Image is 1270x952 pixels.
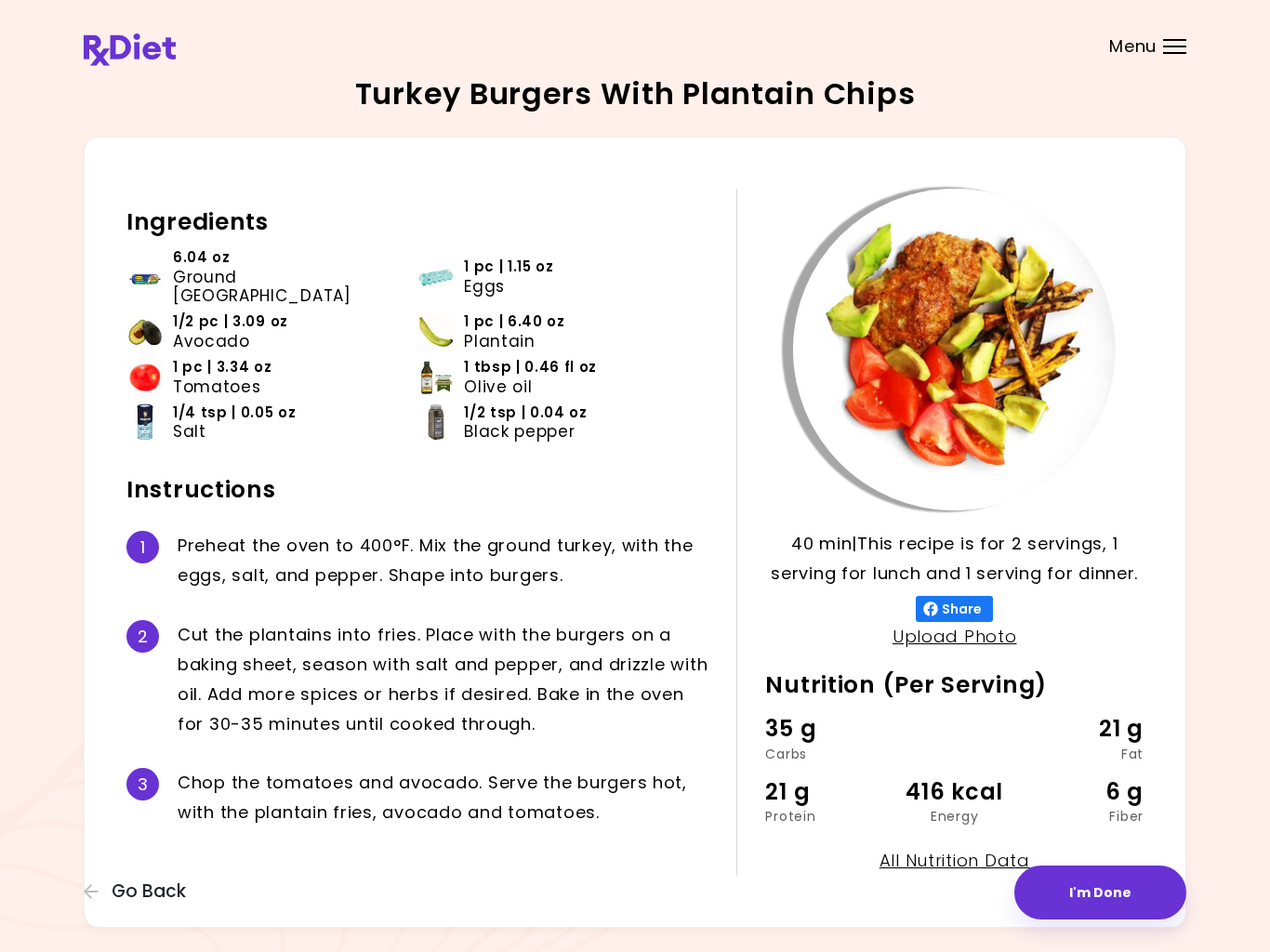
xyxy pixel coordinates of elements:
div: C h o p t h e t o m a t o e s a n d a v o c a d o . S e r v e t h e b u r g e r s h o t , w i t h... [178,768,708,827]
button: Go Back [84,881,195,902]
span: Eggs [464,277,505,296]
div: Protein [765,810,891,823]
span: 1 pc | 1.15 oz [464,258,554,276]
div: C u t t h e p l a n t a i n s i n t o f r i e s . P l a c e w i t h t h e b u r g e r s o n a b a... [178,620,708,738]
span: Salt [173,422,206,441]
a: All Nutrition Data [880,849,1030,872]
div: 21 g [765,774,891,810]
h2: Instructions [126,475,708,505]
span: 1 pc | 3.34 oz [173,358,272,377]
div: 416 kcal [892,774,1017,810]
span: Avocado [173,332,250,350]
span: Menu [1109,38,1157,55]
span: Go Back [112,881,186,902]
div: 2 [126,620,159,653]
span: Olive oil [464,377,532,396]
div: 1 [126,531,159,563]
span: 6.04 oz [173,248,231,267]
a: Upload Photo [893,625,1017,648]
span: Ground [GEOGRAPHIC_DATA] [173,268,389,306]
span: Share [938,602,986,616]
div: 3 [126,768,159,800]
div: 21 g [1018,711,1144,747]
div: Carbs [765,747,891,760]
span: 1/2 pc | 3.09 oz [173,312,288,331]
span: Plantain [464,332,535,350]
div: Energy [892,810,1017,823]
button: Share [916,596,993,622]
span: 1 tbsp | 0.46 fl oz [464,358,597,377]
span: Tomatoes [173,377,260,396]
div: Fiber [1018,810,1144,823]
button: I'm Done [1014,866,1186,919]
span: Black pepper [464,422,575,441]
img: RxDiet [84,33,176,66]
h2: Nutrition (Per Serving) [765,670,1144,700]
div: 6 g [1018,774,1144,810]
div: 35 g [765,711,891,747]
span: 1/2 tsp | 0.04 oz [464,403,588,422]
div: Fat [1018,747,1144,760]
p: 40 min | This recipe is for 2 servings, 1 serving for lunch and 1 serving for dinner. [765,529,1144,588]
div: P r e h e a t t h e o v e n t o 4 0 0 ° F . M i x t h e g r o u n d t u r k e y , w i t h t h e e... [178,531,708,590]
span: 1 pc | 6.40 oz [464,312,565,331]
h2: Turkey Burgers With Plantain Chips [355,79,915,109]
span: 1/4 tsp | 0.05 oz [173,403,297,422]
h2: Ingredients [126,207,708,237]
